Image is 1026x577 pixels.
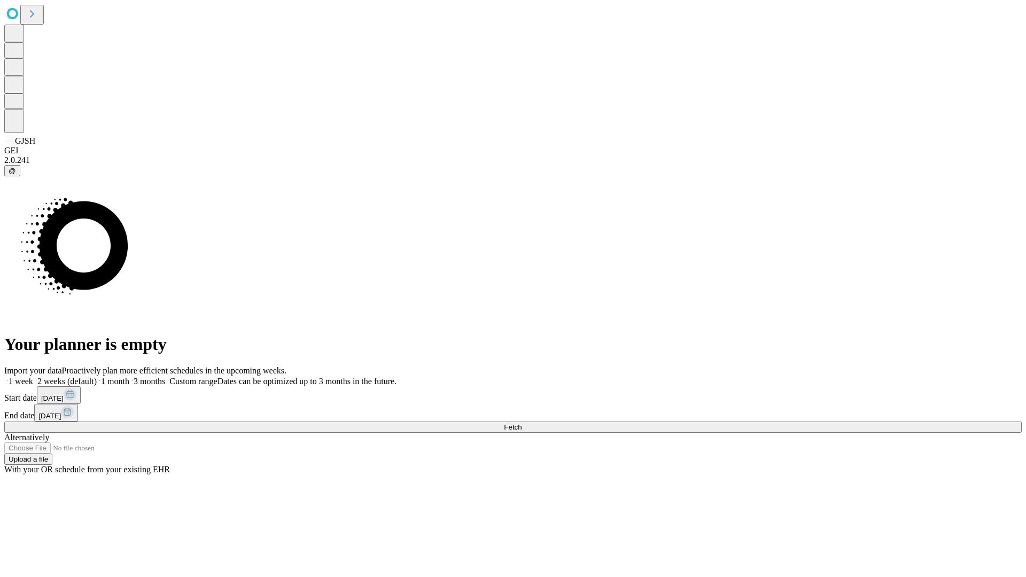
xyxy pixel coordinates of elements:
span: Fetch [504,423,522,431]
span: With your OR schedule from your existing EHR [4,465,170,474]
span: GJSH [15,136,35,145]
span: [DATE] [41,394,64,402]
span: Dates can be optimized up to 3 months in the future. [217,377,397,386]
div: End date [4,404,1022,422]
span: 1 week [9,377,33,386]
button: Upload a file [4,454,52,465]
h1: Your planner is empty [4,334,1022,354]
span: [DATE] [38,412,61,420]
button: [DATE] [34,404,78,422]
span: 2 weeks (default) [37,377,97,386]
span: Proactively plan more efficient schedules in the upcoming weeks. [62,366,286,375]
button: Fetch [4,422,1022,433]
span: @ [9,167,16,175]
span: Custom range [169,377,217,386]
div: GEI [4,146,1022,155]
button: [DATE] [37,386,81,404]
button: @ [4,165,20,176]
span: Import your data [4,366,62,375]
div: 2.0.241 [4,155,1022,165]
span: Alternatively [4,433,49,442]
span: 1 month [101,377,129,386]
span: 3 months [134,377,165,386]
div: Start date [4,386,1022,404]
